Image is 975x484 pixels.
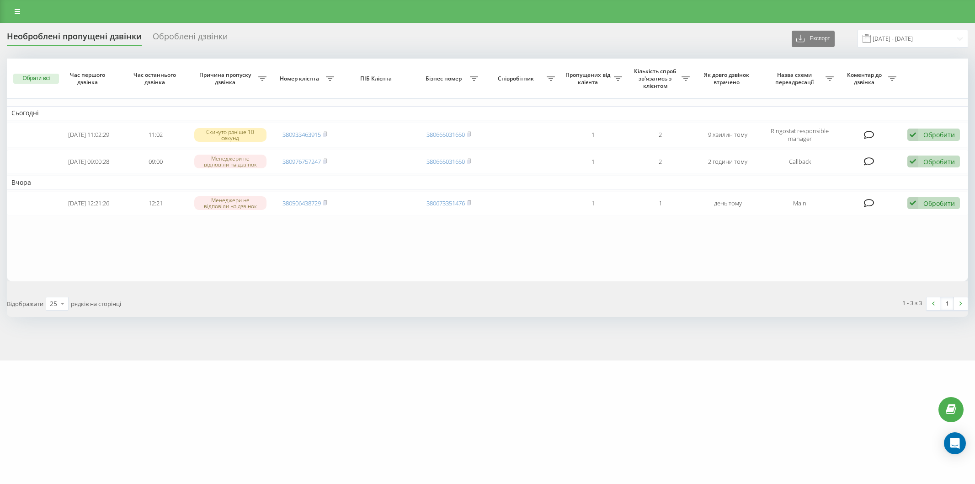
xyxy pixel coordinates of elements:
[426,130,465,139] a: 380665031650
[282,157,321,166] a: 380976757247
[122,191,189,215] td: 12:21
[762,122,838,148] td: Ringostat responsible manager
[282,199,321,207] a: 380506438729
[564,71,614,86] span: Пропущених від клієнта
[694,150,762,174] td: 2 години тому
[63,71,115,86] span: Час першого дзвінка
[7,32,142,46] div: Необроблені пропущені дзвінки
[122,150,189,174] td: 09:00
[694,191,762,215] td: день тому
[276,75,325,82] span: Номер клієнта
[420,75,470,82] span: Бізнес номер
[944,432,966,454] div: Open Intercom Messenger
[631,68,681,89] span: Кількість спроб зв'язатись з клієнтом
[194,196,266,210] div: Менеджери не відповіли на дзвінок
[7,106,968,120] td: Сьогодні
[702,71,754,86] span: Як довго дзвінок втрачено
[130,71,182,86] span: Час останнього дзвінка
[50,299,57,308] div: 25
[627,150,694,174] td: 2
[7,176,968,189] td: Вчора
[71,300,121,308] span: рядків на сторінці
[923,130,955,139] div: Обробити
[153,32,228,46] div: Оброблені дзвінки
[766,71,826,86] span: Назва схеми переадресації
[7,300,43,308] span: Відображати
[194,155,266,168] div: Менеджери не відповіли на дзвінок
[762,150,838,174] td: Callback
[762,191,838,215] td: Main
[559,122,627,148] td: 1
[282,130,321,139] a: 380933463915
[792,31,835,47] button: Експорт
[627,122,694,148] td: 2
[426,157,465,166] a: 380665031650
[843,71,888,86] span: Коментар до дзвінка
[902,298,922,307] div: 1 - 3 з 3
[122,122,189,148] td: 11:02
[55,191,122,215] td: [DATE] 12:21:26
[627,191,694,215] td: 1
[559,191,627,215] td: 1
[194,128,266,142] div: Скинуто раніше 10 секунд
[923,157,955,166] div: Обробити
[487,75,547,82] span: Співробітник
[923,199,955,208] div: Обробити
[13,74,59,84] button: Обрати всі
[940,297,954,310] a: 1
[559,150,627,174] td: 1
[694,122,762,148] td: 9 хвилин тому
[55,122,122,148] td: [DATE] 11:02:29
[346,75,407,82] span: ПІБ Клієнта
[426,199,465,207] a: 380673351476
[55,150,122,174] td: [DATE] 09:00:28
[194,71,259,86] span: Причина пропуску дзвінка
